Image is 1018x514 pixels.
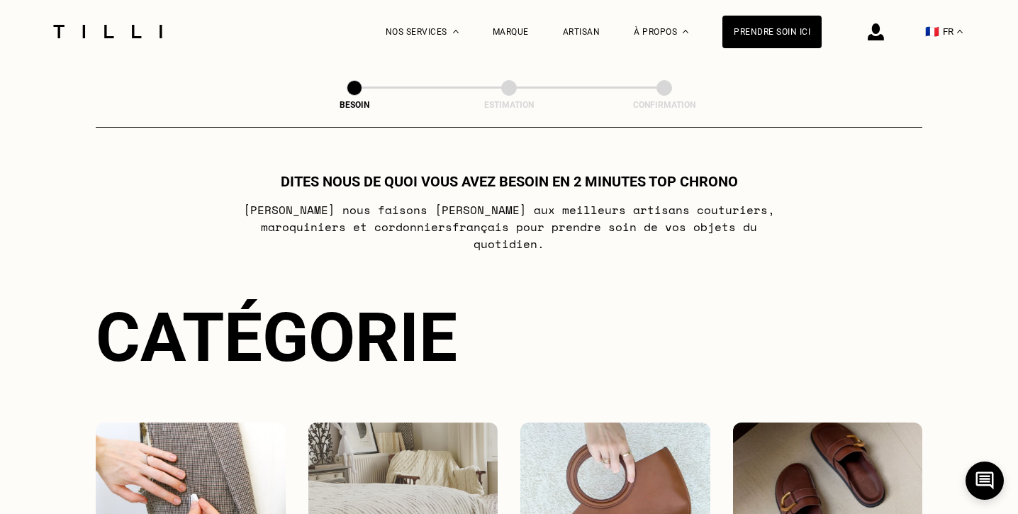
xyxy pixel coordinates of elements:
[438,100,580,110] div: Estimation
[563,27,600,37] a: Artisan
[683,30,688,33] img: Menu déroulant à propos
[925,25,939,38] span: 🇫🇷
[228,201,790,252] p: [PERSON_NAME] nous faisons [PERSON_NAME] aux meilleurs artisans couturiers , maroquiniers et cord...
[96,298,922,377] div: Catégorie
[957,30,963,33] img: menu déroulant
[453,30,459,33] img: Menu déroulant
[284,100,425,110] div: Besoin
[48,25,167,38] img: Logo du service de couturière Tilli
[493,27,529,37] a: Marque
[281,173,738,190] h1: Dites nous de quoi vous avez besoin en 2 minutes top chrono
[722,16,822,48] a: Prendre soin ici
[868,23,884,40] img: icône connexion
[593,100,735,110] div: Confirmation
